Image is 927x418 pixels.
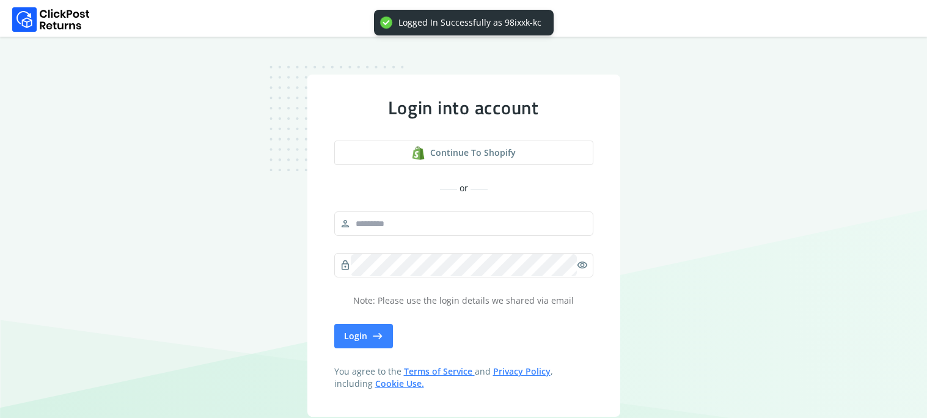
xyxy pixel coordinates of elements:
div: or [334,182,593,194]
div: Login into account [334,97,593,119]
span: visibility [577,257,588,274]
p: Note: Please use the login details we shared via email [334,295,593,307]
span: east [372,328,383,345]
a: Cookie Use. [375,378,424,389]
div: Logged In Successfully as 98ixxk-kc [398,17,541,28]
a: Privacy Policy [493,365,551,377]
img: Logo [12,7,90,32]
a: Terms of Service [404,365,475,377]
button: Login east [334,324,393,348]
img: shopify logo [411,146,425,160]
span: lock [340,257,351,274]
a: shopify logoContinue to shopify [334,141,593,165]
button: Continue to shopify [334,141,593,165]
span: person [340,215,351,232]
span: You agree to the and , including [334,365,593,390]
span: Continue to shopify [430,147,516,159]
